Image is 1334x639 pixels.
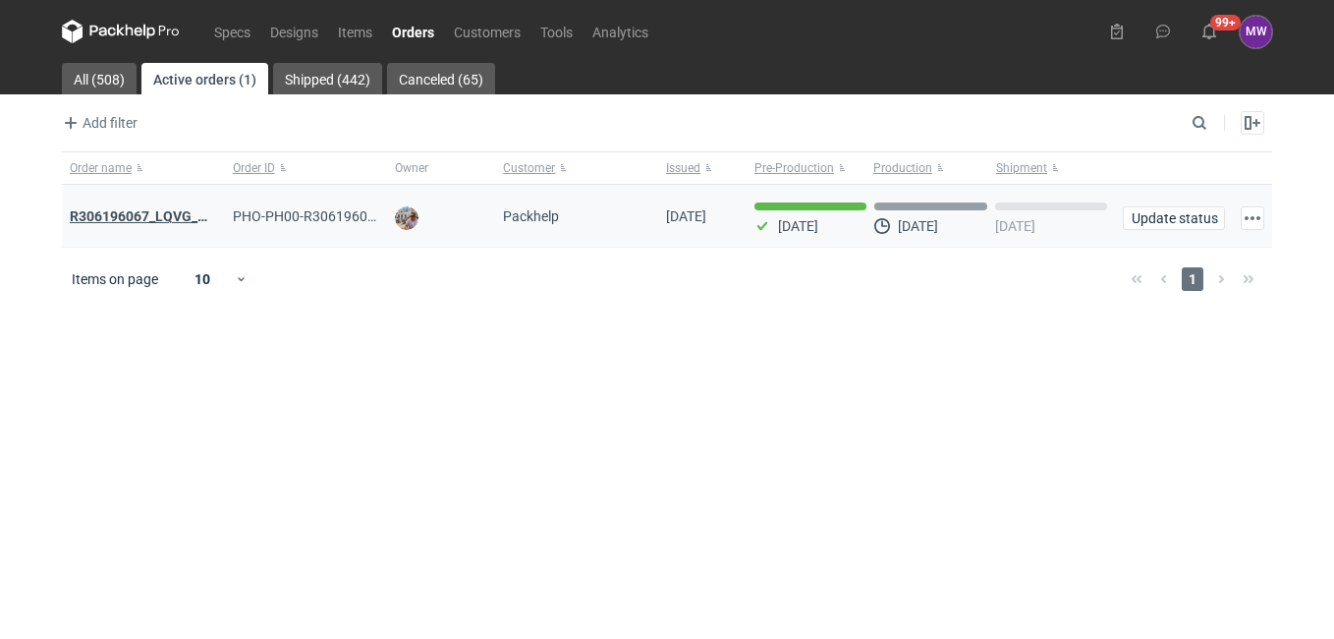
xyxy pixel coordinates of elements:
span: Issued [666,160,700,176]
span: Pre-Production [754,160,834,176]
a: Items [328,20,382,43]
span: Order name [70,160,132,176]
a: All (508) [62,63,137,94]
span: Shipment [996,160,1047,176]
span: Items on page [72,269,158,289]
span: Add filter [59,111,138,135]
span: Customer [503,160,555,176]
span: Production [873,160,932,176]
p: [DATE] [898,218,938,234]
div: Magdalena Wróblewska [1240,16,1272,48]
button: Add filter [58,111,139,135]
button: Customer [495,152,658,184]
a: Analytics [583,20,658,43]
span: Packhelp [503,208,559,224]
a: Designs [260,20,328,43]
button: Actions [1241,206,1264,230]
span: 18/09/2025 [666,208,706,224]
a: Customers [444,20,530,43]
a: Tools [530,20,583,43]
button: Order ID [225,152,388,184]
a: R306196067_LQVG_GRNO [70,208,236,224]
a: Orders [382,20,444,43]
a: Canceled (65) [387,63,495,94]
button: Production [869,152,992,184]
button: Issued [658,152,747,184]
button: 99+ [1194,16,1225,47]
span: Owner [395,160,428,176]
a: Active orders (1) [141,63,268,94]
svg: Packhelp Pro [62,20,180,43]
img: Michał Palasek [395,206,418,230]
span: Order ID [233,160,275,176]
p: [DATE] [778,218,818,234]
a: Specs [204,20,260,43]
input: Search [1188,111,1251,135]
button: Order name [62,152,225,184]
span: 1 [1182,267,1203,291]
button: Shipment [992,152,1115,184]
span: Update status [1132,211,1216,225]
div: 10 [171,265,235,293]
p: [DATE] [995,218,1035,234]
span: PHO-PH00-R306196067_LQVG_GRNO [233,208,470,224]
button: Update status [1123,206,1225,230]
button: MW [1240,16,1272,48]
a: Shipped (442) [273,63,382,94]
button: Pre-Production [747,152,869,184]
